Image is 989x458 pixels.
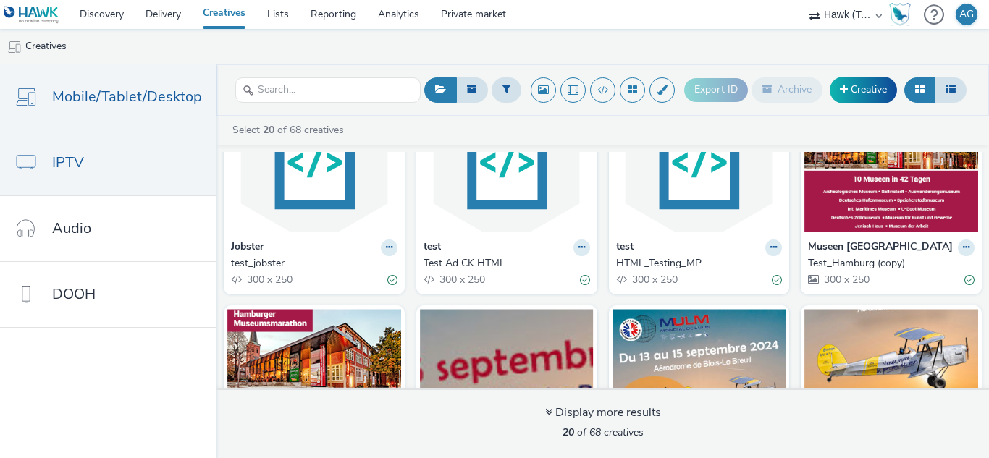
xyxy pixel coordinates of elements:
div: Display more results [545,404,661,421]
strong: 20 [263,123,274,137]
a: Hawk Academy [889,3,917,26]
strong: 20 [563,425,574,439]
div: Valid [772,272,782,287]
button: Export ID [684,78,748,101]
span: 300 x 250 [438,273,485,287]
button: Table [935,77,967,102]
img: Hawk Academy [889,3,911,26]
span: of 68 creatives [563,425,644,439]
div: Test_Hamburg (copy) [808,256,969,271]
img: 8000532502_300_X_600.jpg visual [804,309,978,450]
a: Test Ad CK HTML [424,256,590,271]
a: Creative [830,77,897,103]
div: Test Ad CK HTML [424,256,584,271]
img: 8000532503_300_X_250.jpg visual [613,309,786,450]
a: Select of 68 creatives [231,123,350,137]
a: HTML_Testing_MP [616,256,783,271]
div: HTML_Testing_MP [616,256,777,271]
img: Test Ad CK HTML visual [420,90,594,232]
div: Valid [964,272,975,287]
img: test_jobster visual [227,90,401,232]
strong: test [424,239,441,256]
button: Archive [752,77,822,102]
a: test_jobster [231,256,397,271]
span: IPTV [52,152,84,173]
strong: Jobster [231,239,264,256]
span: 300 x 250 [631,273,678,287]
img: HTML_Testing_MP visual [613,90,786,232]
div: Valid [387,272,397,287]
input: Search... [235,77,421,103]
img: Test_Hamburg (copy) visual [804,90,978,232]
span: Audio [52,218,91,239]
img: mobile [7,40,22,54]
div: AG [959,4,974,25]
span: 300 x 250 [245,273,293,287]
button: Grid [904,77,935,102]
img: undefined Logo [4,6,59,24]
span: Mobile/Tablet/Desktop [52,86,202,107]
strong: test [616,239,634,256]
a: Test_Hamburg (copy) [808,256,975,271]
span: 300 x 250 [822,273,870,287]
img: 8000532501_728_X_90.jpg (copy) visual [420,309,594,450]
div: Valid [580,272,590,287]
div: test_jobster [231,256,392,271]
img: Test_Hamburg visual [227,309,401,450]
strong: Museen [GEOGRAPHIC_DATA] [808,239,953,256]
span: DOOH [52,284,96,305]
